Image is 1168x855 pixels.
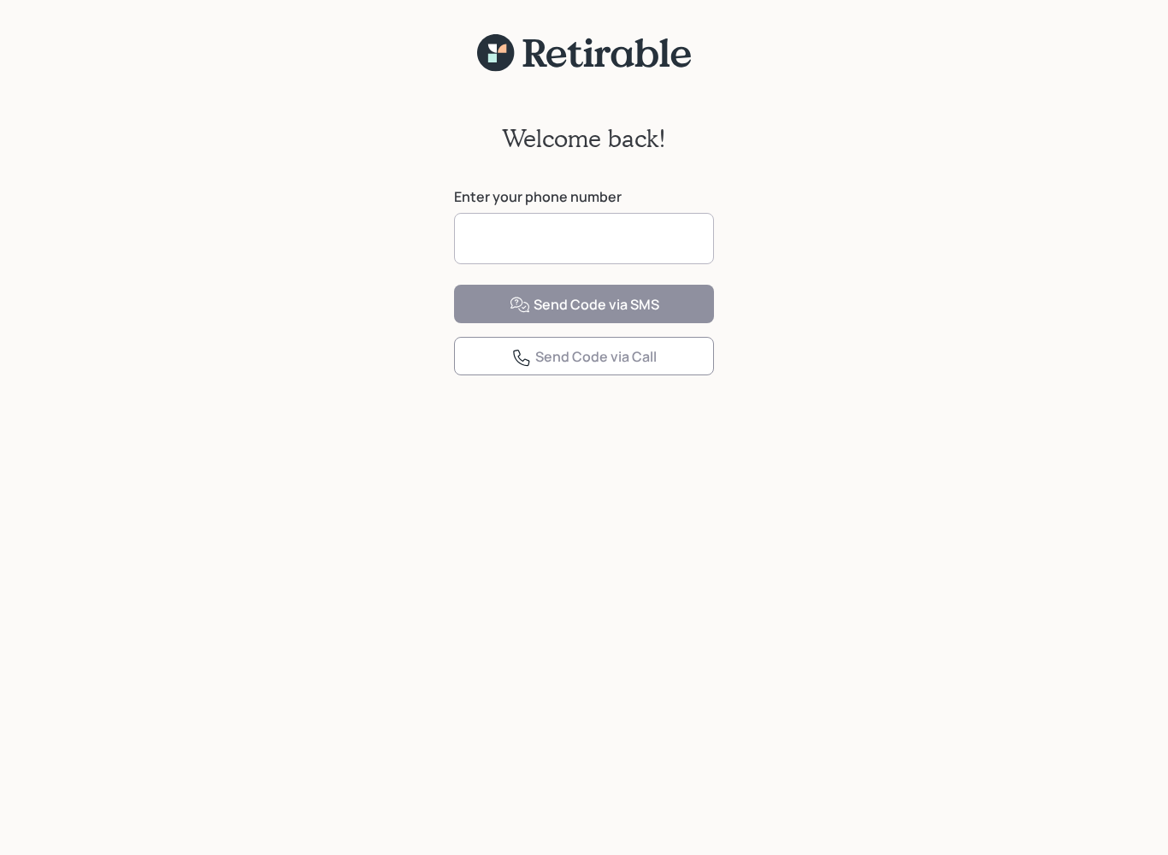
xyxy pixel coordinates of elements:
[454,337,714,375] button: Send Code via Call
[502,124,666,153] h2: Welcome back!
[454,187,714,206] label: Enter your phone number
[510,295,659,315] div: Send Code via SMS
[454,285,714,323] button: Send Code via SMS
[511,347,657,368] div: Send Code via Call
